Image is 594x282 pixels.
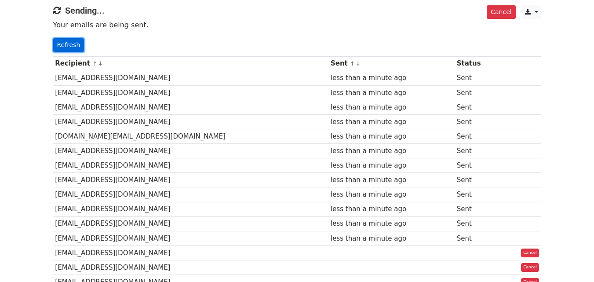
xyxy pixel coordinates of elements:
td: [EMAIL_ADDRESS][DOMAIN_NAME] [53,187,329,202]
div: less than a minute ago [331,117,452,127]
a: Refresh [53,38,84,52]
td: Sent [455,202,499,216]
a: ↑ [350,60,355,67]
div: less than a minute ago [331,132,452,142]
th: Sent [328,56,455,71]
td: Sent [455,144,499,158]
td: [DOMAIN_NAME][EMAIL_ADDRESS][DOMAIN_NAME] [53,129,329,144]
td: Sent [455,100,499,114]
td: [EMAIL_ADDRESS][DOMAIN_NAME] [53,114,329,129]
div: less than a minute ago [331,234,452,244]
td: [EMAIL_ADDRESS][DOMAIN_NAME] [53,85,329,100]
div: less than a minute ago [331,219,452,229]
td: [EMAIL_ADDRESS][DOMAIN_NAME] [53,173,329,187]
td: [EMAIL_ADDRESS][DOMAIN_NAME] [53,231,329,245]
td: Sent [455,173,499,187]
h4: Sending... [53,5,541,16]
td: [EMAIL_ADDRESS][DOMAIN_NAME] [53,144,329,158]
a: ↓ [356,60,361,67]
a: ↑ [92,60,97,67]
div: less than a minute ago [331,103,452,113]
div: less than a minute ago [331,161,452,171]
td: Sent [455,231,499,245]
td: Sent [455,158,499,173]
div: less than a minute ago [331,175,452,185]
td: Sent [455,71,499,85]
div: less than a minute ago [331,73,452,83]
td: [EMAIL_ADDRESS][DOMAIN_NAME] [53,158,329,173]
td: [EMAIL_ADDRESS][DOMAIN_NAME] [53,100,329,114]
td: [EMAIL_ADDRESS][DOMAIN_NAME] [53,216,329,231]
td: Sent [455,187,499,202]
a: ↓ [98,60,103,67]
p: Your emails are being sent. [53,20,541,29]
iframe: Chat Widget [550,240,594,282]
div: less than a minute ago [331,204,452,214]
a: Cancel [487,5,515,19]
td: Sent [455,114,499,129]
td: [EMAIL_ADDRESS][DOMAIN_NAME] [53,71,329,85]
th: Status [455,56,499,71]
td: [EMAIL_ADDRESS][DOMAIN_NAME] [53,260,329,275]
td: Sent [455,129,499,144]
div: less than a minute ago [331,146,452,156]
div: less than a minute ago [331,190,452,200]
td: Sent [455,85,499,100]
td: [EMAIL_ADDRESS][DOMAIN_NAME] [53,245,329,260]
th: Recipient [53,56,329,71]
div: less than a minute ago [331,88,452,98]
td: Sent [455,216,499,231]
td: [EMAIL_ADDRESS][DOMAIN_NAME] [53,202,329,216]
a: Cancel [521,249,539,257]
a: Cancel [521,263,539,272]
